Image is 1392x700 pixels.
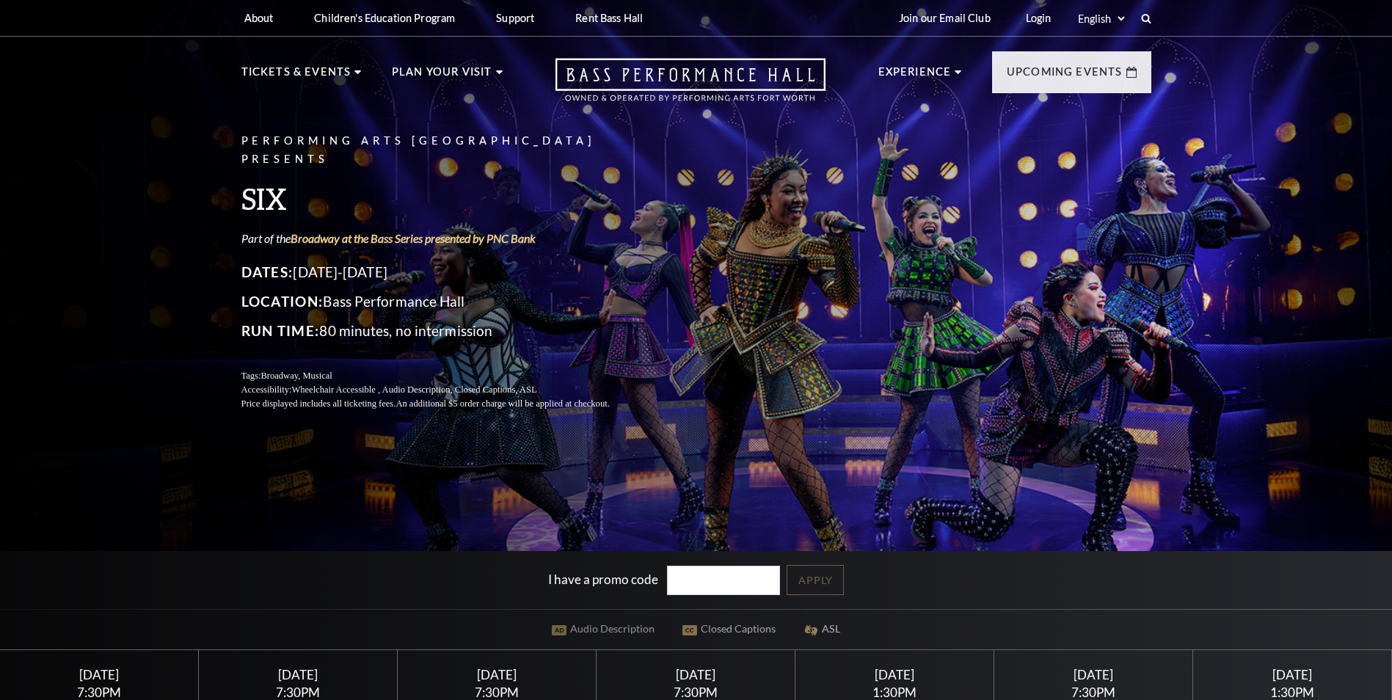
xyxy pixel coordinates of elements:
[241,397,645,411] p: Price displayed includes all ticketing fees.
[241,369,645,383] p: Tags:
[241,263,294,280] span: Dates:
[392,63,492,90] p: Plan Your Visit
[291,384,536,395] span: Wheelchair Accessible , Audio Description, Closed Captions, ASL
[241,230,645,247] p: Part of the
[396,398,609,409] span: An additional $5 order charge will be applied at checkout.
[291,231,536,245] a: Broadway at the Bass Series presented by PNC Bank
[1012,686,1176,699] div: 7:30PM
[415,686,579,699] div: 7:30PM
[1012,667,1176,682] div: [DATE]
[241,319,645,343] p: 80 minutes, no intermission
[614,667,778,682] div: [DATE]
[1211,667,1374,682] div: [DATE]
[18,686,181,699] div: 7:30PM
[244,12,274,24] p: About
[614,686,778,699] div: 7:30PM
[241,63,351,90] p: Tickets & Events
[1007,63,1123,90] p: Upcoming Events
[813,667,977,682] div: [DATE]
[216,667,380,682] div: [DATE]
[548,571,658,586] label: I have a promo code
[18,667,181,682] div: [DATE]
[241,132,645,169] p: Performing Arts [GEOGRAPHIC_DATA] Presents
[813,686,977,699] div: 1:30PM
[575,12,643,24] p: Rent Bass Hall
[314,12,455,24] p: Children's Education Program
[1075,12,1127,26] select: Select:
[241,290,645,313] p: Bass Performance Hall
[241,260,645,284] p: [DATE]-[DATE]
[216,686,380,699] div: 7:30PM
[241,322,320,339] span: Run Time:
[878,63,952,90] p: Experience
[241,383,645,397] p: Accessibility:
[260,371,332,381] span: Broadway, Musical
[415,667,579,682] div: [DATE]
[1211,686,1374,699] div: 1:30PM
[241,293,324,310] span: Location:
[241,180,645,217] h3: SIX
[496,12,534,24] p: Support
